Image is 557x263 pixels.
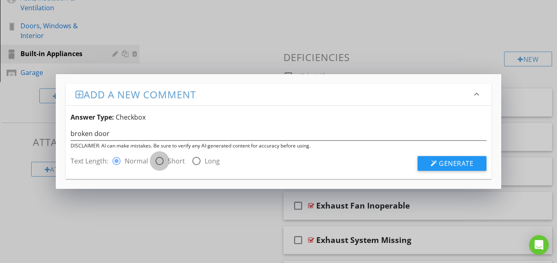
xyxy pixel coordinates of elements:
strong: Answer Type: [71,113,114,122]
label: Short [168,157,185,165]
span: Generate [439,159,473,168]
h3: Add a new comment [75,89,472,100]
input: Enter a few words (ex: leaky kitchen faucet) [71,127,486,141]
label: Normal [125,157,148,165]
label: Text Length: [71,156,112,166]
label: Long [205,157,220,165]
i: keyboard_arrow_down [472,89,482,99]
span: Checkbox [116,113,146,122]
div: DISCLAIMER: AI can make mistakes. Be sure to verify any AI-generated content for accuracy before ... [71,142,486,150]
button: Generate [418,156,486,171]
div: Open Intercom Messenger [529,235,549,255]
